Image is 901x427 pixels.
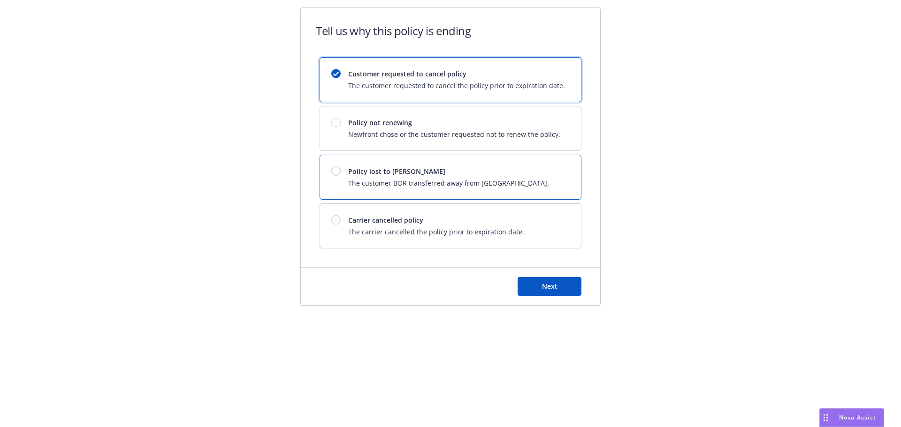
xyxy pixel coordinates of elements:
h1: Tell us why this policy is ending [316,23,471,38]
span: Policy lost to [PERSON_NAME] [348,166,549,176]
span: Next [542,282,557,291]
span: Nova Assist [839,413,876,421]
div: Drag to move [820,409,832,427]
span: Carrier cancelled policy [348,215,524,225]
span: The carrier cancelled the policy prior to expiration date. [348,227,524,237]
span: Policy not renewing [348,118,560,127]
span: Customer requested to cancel policy [348,69,565,79]
span: The customer BOR transferred away from [GEOGRAPHIC_DATA]. [348,178,549,188]
span: The customer requested to cancel the policy prior to expiration date. [348,81,565,90]
span: Newfront chose or the customer requested not to renew the policy. [348,129,560,139]
button: Nova Assist [819,408,884,427]
button: Next [518,277,581,296]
